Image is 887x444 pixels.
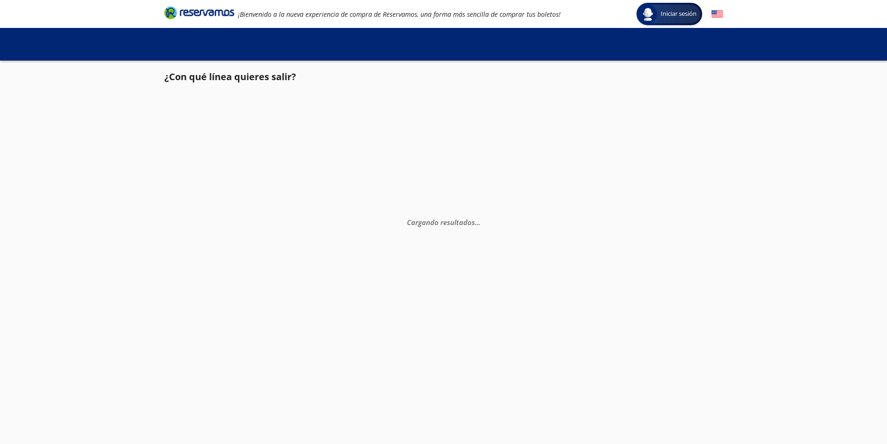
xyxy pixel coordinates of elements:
[164,70,296,84] p: ¿Con qué línea quieres salir?
[164,6,234,20] i: Brand Logo
[164,6,234,22] a: Brand Logo
[657,9,700,19] span: Iniciar sesión
[477,217,479,226] span: .
[238,10,561,19] em: ¡Bienvenido a la nueva experiencia de compra de Reservamos, una forma más sencilla de comprar tus...
[475,217,477,226] span: .
[711,8,723,20] button: English
[479,217,481,226] span: .
[407,217,481,226] em: Cargando resultados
